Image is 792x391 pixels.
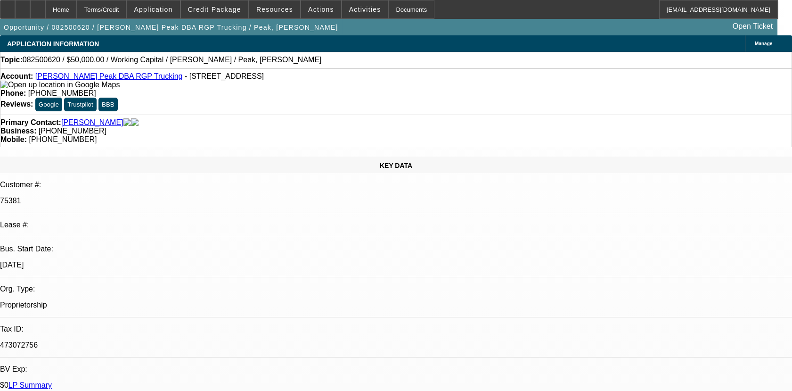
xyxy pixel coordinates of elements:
[0,127,36,135] strong: Business:
[256,6,293,13] span: Resources
[301,0,341,18] button: Actions
[188,6,241,13] span: Credit Package
[729,18,776,34] a: Open Ticket
[64,98,96,111] button: Trustpilot
[0,100,33,108] strong: Reviews:
[0,81,120,89] img: Open up location in Google Maps
[98,98,118,111] button: BBB
[0,81,120,89] a: View Google Maps
[23,56,322,64] span: 082500620 / $50,000.00 / Working Capital / [PERSON_NAME] / Peak, [PERSON_NAME]
[123,118,131,127] img: facebook-icon.png
[29,135,97,143] span: [PHONE_NUMBER]
[131,118,139,127] img: linkedin-icon.png
[342,0,388,18] button: Activities
[249,0,300,18] button: Resources
[380,162,412,169] span: KEY DATA
[35,98,62,111] button: Google
[28,89,96,97] span: [PHONE_NUMBER]
[0,56,23,64] strong: Topic:
[185,72,264,80] span: - [STREET_ADDRESS]
[39,127,106,135] span: [PHONE_NUMBER]
[134,6,172,13] span: Application
[0,89,26,97] strong: Phone:
[308,6,334,13] span: Actions
[181,0,248,18] button: Credit Package
[0,135,27,143] strong: Mobile:
[755,41,772,46] span: Manage
[35,72,183,80] a: [PERSON_NAME] Peak DBA RGP Trucking
[8,381,52,389] a: LP Summary
[127,0,180,18] button: Application
[4,24,338,31] span: Opportunity / 082500620 / [PERSON_NAME] Peak DBA RGP Trucking / Peak, [PERSON_NAME]
[7,40,99,48] span: APPLICATION INFORMATION
[349,6,381,13] span: Activities
[0,72,33,80] strong: Account:
[0,118,61,127] strong: Primary Contact:
[61,118,123,127] a: [PERSON_NAME]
